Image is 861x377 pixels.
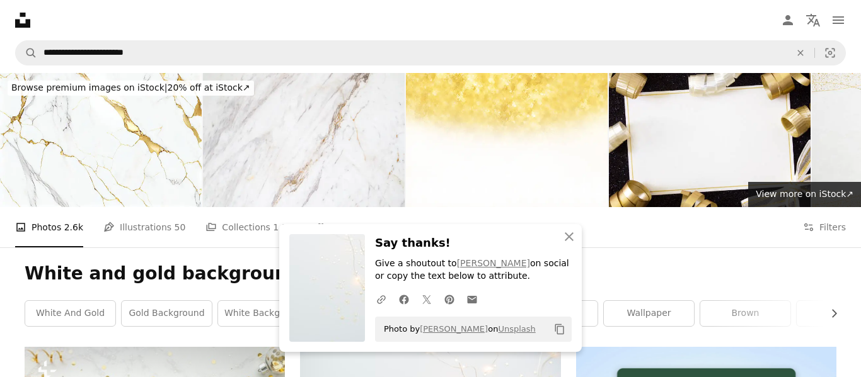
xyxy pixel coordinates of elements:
[420,324,488,334] a: [PERSON_NAME]
[359,220,364,234] span: 0
[457,258,530,268] a: [PERSON_NAME]
[604,301,694,326] a: wallpaper
[11,82,167,93] span: Browse premium images on iStock |
[25,301,115,326] a: white and gold
[406,73,608,207] img: gold texture glitter background
[16,41,37,65] button: Search Unsplash
[375,234,572,252] h3: Say thanks!
[415,286,438,312] a: Share on Twitter
[175,220,186,234] span: 50
[438,286,461,312] a: Share on Pinterest
[218,301,308,326] a: white background
[378,319,536,339] span: Photo by on
[273,220,294,234] span: 1.5M
[15,13,30,28] a: Home — Unsplash
[609,73,811,207] img: Blank invitation with gold ribbons
[498,324,535,334] a: Unsplash
[756,189,853,199] span: View more on iStock ↗
[203,73,405,207] img: Luxury white marble texture background
[823,301,836,326] button: scroll list to the right
[826,8,851,33] button: Menu
[803,207,846,247] button: Filters
[549,318,570,340] button: Copy to clipboard
[103,207,185,247] a: Illustrations 50
[11,82,250,93] span: 20% off at iStock ↗
[25,262,836,285] h1: White and gold background
[800,8,826,33] button: Language
[775,8,800,33] a: Log in / Sign up
[393,286,415,312] a: Share on Facebook
[205,207,294,247] a: Collections 1.5M
[787,41,814,65] button: Clear
[375,257,572,283] p: Give a shoutout to on social or copy the text below to attribute.
[748,182,861,207] a: View more on iStock↗
[122,301,212,326] a: gold background
[815,41,845,65] button: Visual search
[700,301,790,326] a: brown
[15,40,846,65] form: Find visuals sitewide
[461,286,483,312] a: Share over email
[315,207,365,247] a: Users 0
